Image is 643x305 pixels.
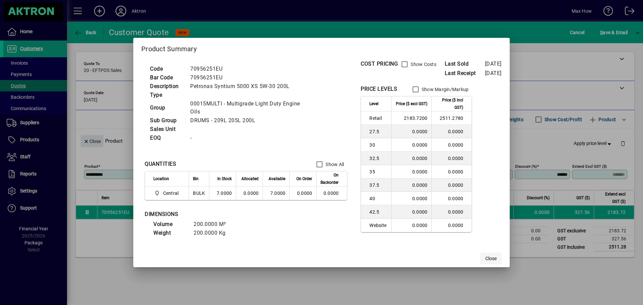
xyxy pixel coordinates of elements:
[369,209,387,215] span: 42.5
[209,186,236,200] td: 7.0000
[369,168,387,175] span: 35
[324,161,344,168] label: Show All
[217,175,232,182] span: In Stock
[361,60,398,68] div: COST PRICING
[369,142,387,148] span: 30
[150,229,190,237] td: Weight
[431,125,472,138] td: 0.0000
[187,73,309,82] td: 70956251EU
[133,38,510,57] h2: Product Summary
[147,125,187,134] td: Sales Unit
[445,69,485,77] span: Last Receipt
[187,65,309,73] td: 70956251EU
[431,138,472,152] td: 0.0000
[431,178,472,192] td: 0.0000
[153,189,181,197] span: Central
[369,195,387,202] span: 40
[391,125,431,138] td: 0.0000
[361,85,397,93] div: PRICE LEVELS
[189,186,209,200] td: BULK
[147,91,187,99] td: Type
[391,152,431,165] td: 0.0000
[485,255,497,262] span: Close
[480,252,502,264] button: Close
[153,175,169,182] span: Location
[431,219,472,232] td: 0.0000
[431,111,472,125] td: 2511.2780
[436,96,463,111] span: Price ($ incl GST)
[391,165,431,178] td: 0.0000
[147,99,187,116] td: Group
[241,175,259,182] span: Allocated
[236,186,263,200] td: 0.0000
[145,210,312,218] div: DIMENSIONS
[316,186,347,200] td: 0.0000
[431,192,472,205] td: 0.0000
[163,190,179,197] span: Central
[391,219,431,232] td: 0.0000
[190,229,234,237] td: 200.0000 Kg
[391,111,431,125] td: 2183.7200
[420,86,469,93] label: Show Margin/Markup
[187,82,309,91] td: Petronas Syntium 5000 XS 5W-30 200L
[147,134,187,142] td: EOQ
[297,190,312,196] span: 0.0000
[145,160,176,168] div: QUANTITIES
[391,178,431,192] td: 0.0000
[147,65,187,73] td: Code
[369,155,387,162] span: 32.5
[396,100,427,107] span: Price ($ excl GST)
[190,220,234,229] td: 200.0000 M³
[263,186,289,200] td: 7.0000
[431,205,472,219] td: 0.0000
[485,70,502,76] span: [DATE]
[391,192,431,205] td: 0.0000
[369,128,387,135] span: 27.5
[296,175,312,182] span: On Order
[431,165,472,178] td: 0.0000
[187,99,309,116] td: 00015MULTI - Multigrade Light Duty Engine Oils
[369,222,387,229] span: Website
[147,116,187,125] td: Sub Group
[193,175,199,182] span: Bin
[431,152,472,165] td: 0.0000
[150,220,190,229] td: Volume
[320,171,339,186] span: On Backorder
[445,60,485,68] span: Last Sold
[187,116,309,125] td: DRUMS - 209L 205L 200L
[187,134,309,142] td: -
[369,182,387,188] span: 37.5
[369,100,378,107] span: Level
[369,115,387,122] span: Retail
[147,73,187,82] td: Bar Code
[485,61,502,67] span: [DATE]
[269,175,285,182] span: Available
[391,138,431,152] td: 0.0000
[391,205,431,219] td: 0.0000
[147,82,187,91] td: Description
[409,61,436,68] label: Show Costs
